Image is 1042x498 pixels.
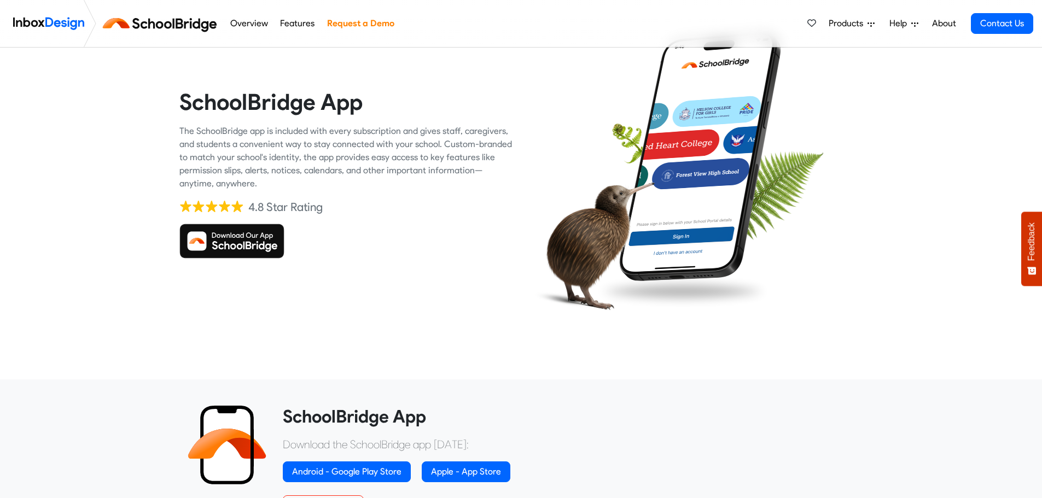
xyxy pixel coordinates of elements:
img: phone.png [614,31,787,282]
a: Overview [227,13,271,34]
a: Help [885,13,923,34]
img: shadow.png [595,272,772,310]
button: Feedback - Show survey [1021,212,1042,286]
img: Download SchoolBridge App [179,224,284,259]
a: Apple - App Store [422,461,510,482]
img: 2022_01_13_icon_sb_app.svg [188,406,266,484]
a: Features [277,13,318,34]
span: Products [829,17,868,30]
span: Feedback [1027,222,1037,261]
a: Request a Demo [324,13,397,34]
img: kiwi_bird.png [529,165,654,321]
a: Contact Us [971,13,1033,34]
p: Download the SchoolBridge app [DATE]: [283,436,855,453]
div: The SchoolBridge app is included with every subscription and gives staff, caregivers, and student... [179,125,513,190]
heading: SchoolBridge App [179,88,513,116]
heading: SchoolBridge App [283,406,855,427]
img: schoolbridge logo [101,10,224,37]
span: Help [889,17,911,30]
div: 4.8 Star Rating [248,199,323,215]
a: Android - Google Play Store [283,461,411,482]
a: Products [824,13,879,34]
a: About [929,13,959,34]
